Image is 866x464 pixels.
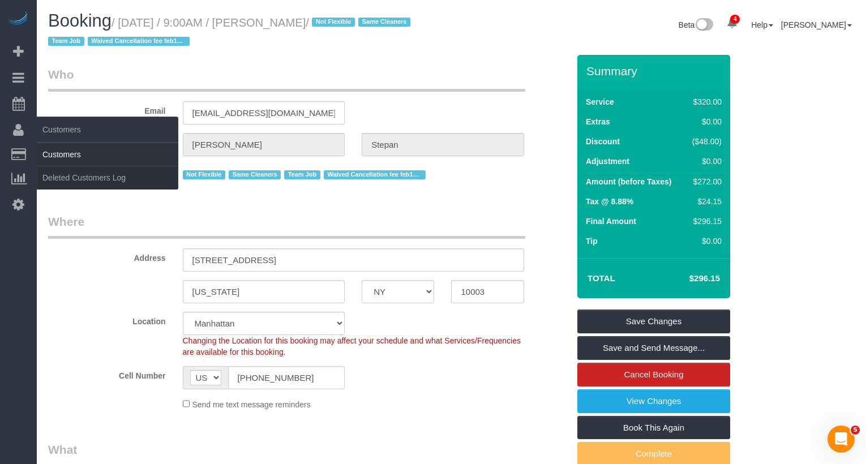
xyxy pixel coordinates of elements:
[451,280,524,303] input: Zip Code
[324,170,426,179] span: Waived Cancellation fee feb132025
[577,363,730,386] a: Cancel Booking
[588,273,615,283] strong: Total
[362,133,524,156] input: Last Name
[48,37,84,46] span: Team Job
[586,136,620,147] label: Discount
[586,116,610,127] label: Extras
[577,416,730,440] a: Book This Again
[586,176,671,187] label: Amount (before Taxes)
[694,18,713,33] img: New interface
[688,116,722,127] div: $0.00
[586,196,633,207] label: Tax @ 8.88%
[284,170,320,179] span: Team Job
[192,400,310,409] span: Send me text message reminders
[781,20,852,29] a: [PERSON_NAME]
[229,170,281,179] span: Same Cleaners
[586,65,724,78] h3: Summary
[183,101,345,124] input: Email
[577,310,730,333] a: Save Changes
[88,37,190,46] span: Waived Cancellation fee feb132025
[312,18,355,27] span: Not Flexible
[183,336,521,356] span: Changing the Location for this booking may affect your schedule and what Services/Frequencies are...
[586,216,636,227] label: Final Amount
[40,101,174,117] label: Email
[688,176,722,187] div: $272.00
[183,133,345,156] input: First Name
[688,96,722,108] div: $320.00
[40,248,174,264] label: Address
[37,117,178,143] span: Customers
[679,20,714,29] a: Beta
[48,11,112,31] span: Booking
[586,156,629,167] label: Adjustment
[688,196,722,207] div: $24.15
[183,170,226,179] span: Not Flexible
[40,312,174,327] label: Location
[358,18,410,27] span: Same Cleaners
[48,66,525,92] legend: Who
[828,426,855,453] iframe: Intercom live chat
[37,143,178,190] ul: Customers
[577,336,730,360] a: Save and Send Message...
[688,216,722,227] div: $296.15
[577,389,730,413] a: View Changes
[688,156,722,167] div: $0.00
[851,426,860,435] span: 5
[586,235,598,247] label: Tip
[688,235,722,247] div: $0.00
[586,96,614,108] label: Service
[655,274,720,283] h4: $296.15
[37,143,178,166] a: Customers
[688,136,722,147] div: ($48.00)
[40,366,174,381] label: Cell Number
[7,11,29,27] img: Automaid Logo
[730,15,740,24] span: 4
[228,366,345,389] input: Cell Number
[48,16,414,48] small: / [DATE] / 9:00AM / [PERSON_NAME]
[721,11,743,36] a: 4
[48,213,525,239] legend: Where
[37,166,178,189] a: Deleted Customers Log
[183,280,345,303] input: City
[751,20,773,29] a: Help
